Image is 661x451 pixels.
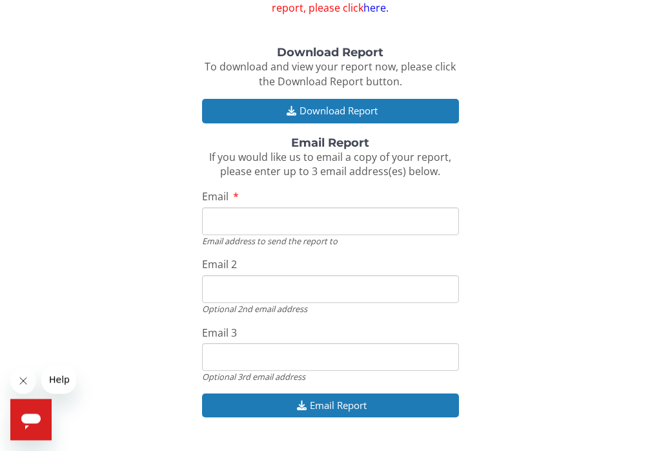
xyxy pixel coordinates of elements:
[202,304,459,315] div: Optional 2nd email address
[202,100,459,123] button: Download Report
[202,394,459,418] button: Email Report
[202,326,237,341] span: Email 3
[41,366,76,394] iframe: Message from company
[202,372,459,383] div: Optional 3rd email address
[291,136,369,151] strong: Email Report
[205,60,456,89] span: To download and view your report now, please click the Download Report button.
[202,236,459,247] div: Email address to send the report to
[10,399,52,441] iframe: Button to launch messaging window
[202,190,229,204] span: Email
[209,151,451,180] span: If you would like us to email a copy of your report, please enter up to 3 email address(es) below.
[10,368,36,394] iframe: Close message
[202,258,237,272] span: Email 2
[363,1,389,16] a: here.
[277,46,383,60] strong: Download Report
